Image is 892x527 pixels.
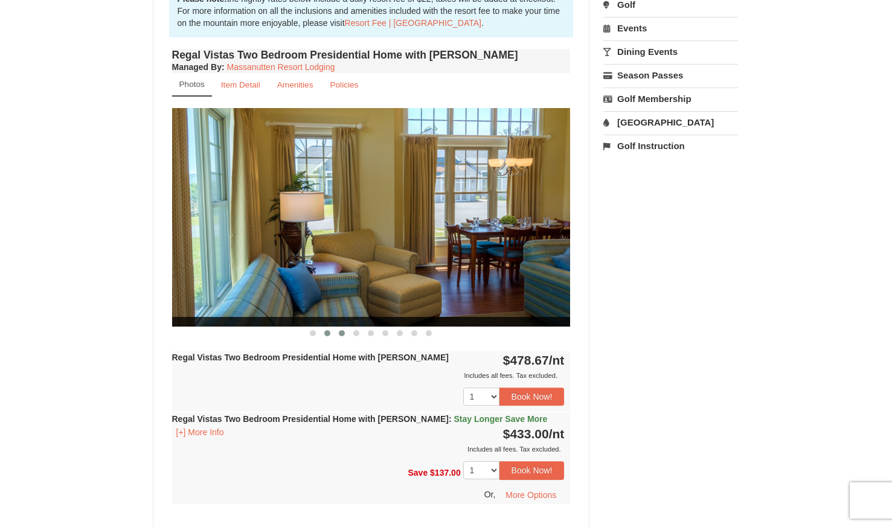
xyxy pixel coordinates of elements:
span: $433.00 [503,427,549,441]
strong: : [172,62,225,72]
a: Policies [322,73,366,97]
a: Dining Events [603,40,738,63]
a: Golf Instruction [603,135,738,157]
small: Item Detail [221,80,260,89]
a: Events [603,17,738,39]
span: Managed By [172,62,222,72]
button: Book Now! [499,388,565,406]
button: Book Now! [499,461,565,479]
span: : [449,414,452,424]
div: Includes all fees. Tax excluded. [172,369,565,382]
small: Policies [330,80,358,89]
span: /nt [549,427,565,441]
a: Resort Fee | [GEOGRAPHIC_DATA] [345,18,481,28]
strong: Regal Vistas Two Bedroom Presidential Home with [PERSON_NAME] [172,414,548,424]
button: More Options [498,486,564,504]
a: Season Passes [603,64,738,86]
h4: Regal Vistas Two Bedroom Presidential Home with [PERSON_NAME] [172,49,571,61]
span: Or, [484,489,496,499]
a: Golf Membership [603,88,738,110]
a: Item Detail [213,73,268,97]
a: Amenities [269,73,321,97]
span: Save [408,468,428,477]
div: Includes all fees. Tax excluded. [172,443,565,455]
span: Stay Longer Save More [454,414,548,424]
a: [GEOGRAPHIC_DATA] [603,111,738,133]
a: Photos [172,73,212,97]
strong: Regal Vistas Two Bedroom Presidential Home with [PERSON_NAME] [172,353,449,362]
span: /nt [549,353,565,367]
small: Amenities [277,80,313,89]
strong: $478.67 [503,353,565,367]
a: Massanutten Resort Lodging [227,62,335,72]
span: $137.00 [430,468,461,477]
button: [+] More Info [172,426,228,439]
img: 18876286-48-7d589513.jpg [172,108,571,326]
small: Photos [179,80,205,89]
